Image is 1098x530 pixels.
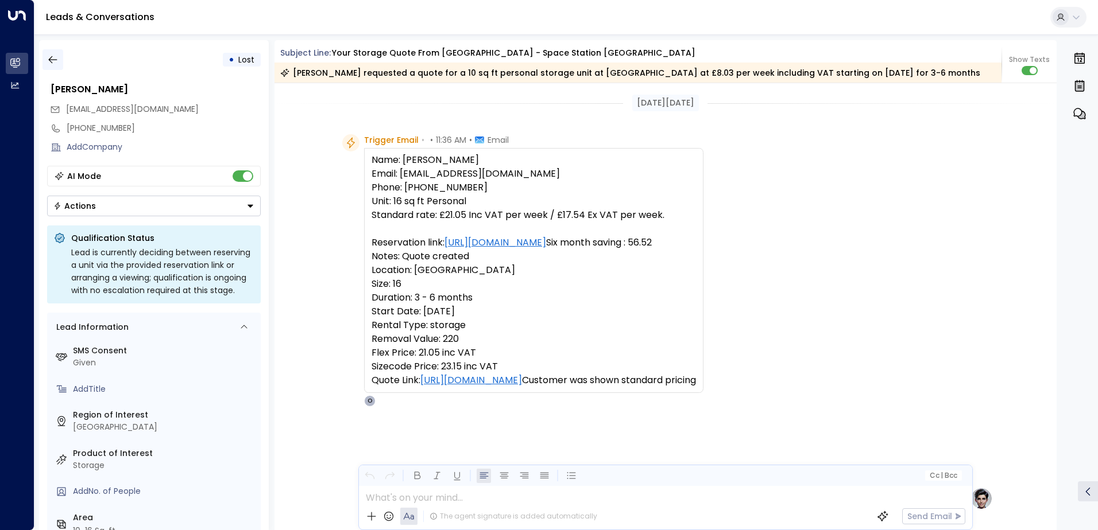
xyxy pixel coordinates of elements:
button: Redo [382,469,397,483]
div: Actions [53,201,96,211]
div: Button group with a nested menu [47,196,261,216]
label: Area [73,512,256,524]
span: | [941,471,943,480]
label: Product of Interest [73,447,256,459]
img: profile-logo.png [970,487,993,510]
a: [URL][DOMAIN_NAME] [420,373,522,387]
div: Lead Information [52,321,129,333]
span: Show Texts [1009,54,1050,65]
label: Region of Interest [73,409,256,421]
span: fishermanmb50@gmail.com [66,103,199,115]
div: [PHONE_NUMBER] [67,122,261,134]
span: • [469,134,472,146]
a: Leads & Conversations [46,10,154,24]
span: • [430,134,433,146]
div: Your storage quote from [GEOGRAPHIC_DATA] - Space Station [GEOGRAPHIC_DATA] [332,47,695,59]
div: AddTitle [73,383,256,395]
div: • [229,49,234,70]
span: 11:36 AM [436,134,466,146]
div: Storage [73,459,256,471]
div: O [364,395,376,407]
span: • [422,134,424,146]
div: [PERSON_NAME] [51,83,261,96]
button: Undo [362,469,377,483]
span: Trigger Email [364,134,419,146]
button: Actions [47,196,261,216]
div: [DATE][DATE] [632,95,699,111]
button: Cc|Bcc [925,470,961,481]
p: Qualification Status [71,232,254,244]
div: Given [73,357,256,369]
span: [EMAIL_ADDRESS][DOMAIN_NAME] [66,103,199,115]
a: [URL][DOMAIN_NAME] [444,236,546,250]
div: [GEOGRAPHIC_DATA] [73,421,256,433]
div: AI Mode [67,170,101,182]
span: Lost [238,54,254,65]
div: AddNo. of People [73,485,256,497]
div: Lead is currently deciding between reserving a unit via the provided reservation link or arrangin... [71,246,254,297]
span: Email [488,134,509,146]
span: Cc Bcc [929,471,957,480]
div: The agent signature is added automatically [430,511,597,521]
div: [PERSON_NAME] requested a quote for a 10 sq ft personal storage unit at [GEOGRAPHIC_DATA] at £8.0... [280,67,980,79]
div: AddCompany [67,141,261,153]
pre: Name: [PERSON_NAME] Email: [EMAIL_ADDRESS][DOMAIN_NAME] Phone: [PHONE_NUMBER] Unit: 16 sq ft Pers... [372,153,696,387]
label: SMS Consent [73,345,256,357]
span: Subject Line: [280,47,331,59]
